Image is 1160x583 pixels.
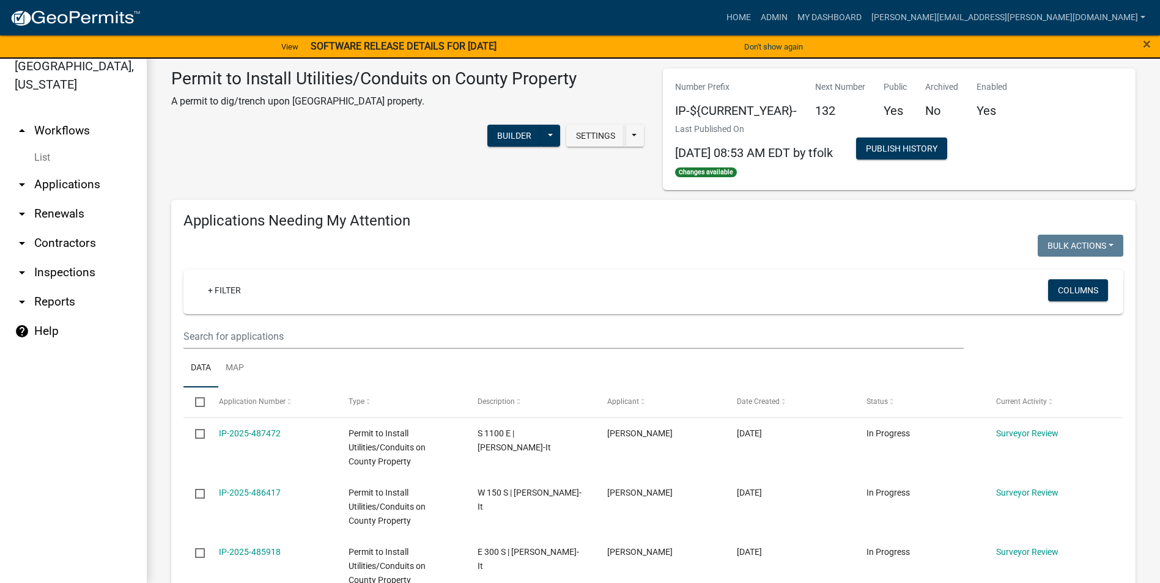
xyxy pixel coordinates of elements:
[607,397,639,406] span: Applicant
[985,387,1114,417] datatable-header-cell: Current Activity
[737,428,762,438] span: 10/03/2025
[336,387,466,417] datatable-header-cell: Type
[866,6,1150,29] a: [PERSON_NAME][EMAIL_ADDRESS][PERSON_NAME][DOMAIN_NAME]
[1038,235,1123,257] button: Bulk Actions
[219,488,281,497] a: IP-2025-486417
[925,81,958,94] p: Archived
[607,488,673,497] span: Justin Suhre
[675,167,737,177] span: Changes available
[815,103,865,118] h5: 132
[607,547,673,557] span: Justin Suhre
[566,125,625,147] button: Settings
[737,547,762,557] span: 09/30/2025
[15,324,29,339] i: help
[977,103,1007,118] h5: Yes
[866,547,910,557] span: In Progress
[183,387,207,417] datatable-header-cell: Select
[925,103,958,118] h5: No
[884,81,907,94] p: Public
[478,488,582,512] span: W 150 S | Berry-It
[675,145,833,160] span: [DATE] 08:53 AM EDT by tfolk
[276,37,303,57] a: View
[675,123,833,136] p: Last Published On
[996,428,1058,438] a: Surveyor Review
[15,207,29,221] i: arrow_drop_down
[737,397,780,406] span: Date Created
[207,387,336,417] datatable-header-cell: Application Number
[866,488,910,497] span: In Progress
[478,547,579,571] span: E 300 S | Berry-It
[198,279,251,301] a: + Filter
[739,37,808,57] button: Don't show again
[977,81,1007,94] p: Enabled
[15,177,29,192] i: arrow_drop_down
[756,6,792,29] a: Admin
[855,387,985,417] datatable-header-cell: Status
[478,428,551,452] span: S 1100 E | Berry-It
[311,40,497,52] strong: SOFTWARE RELEASE DETAILS FOR [DATE]
[815,81,865,94] p: Next Number
[15,236,29,251] i: arrow_drop_down
[478,397,515,406] span: Description
[15,123,29,138] i: arrow_drop_up
[866,428,910,438] span: In Progress
[737,488,762,497] span: 10/01/2025
[15,265,29,280] i: arrow_drop_down
[219,547,281,557] a: IP-2025-485918
[675,81,797,94] p: Number Prefix
[466,387,596,417] datatable-header-cell: Description
[607,428,673,438] span: Justin Suhre
[487,125,541,147] button: Builder
[675,103,797,118] h5: IP-${CURRENT_YEAR}-
[884,103,907,118] h5: Yes
[996,547,1058,557] a: Surveyor Review
[183,212,1123,230] h4: Applications Needing My Attention
[183,349,218,388] a: Data
[349,397,364,406] span: Type
[722,6,756,29] a: Home
[171,68,577,89] h3: Permit to Install Utilities/Conduits on County Property
[349,428,426,466] span: Permit to Install Utilities/Conduits on County Property
[856,137,947,159] button: Publish History
[866,397,888,406] span: Status
[996,488,1058,497] a: Surveyor Review
[349,488,426,526] span: Permit to Install Utilities/Conduits on County Property
[1048,279,1108,301] button: Columns
[792,6,866,29] a: My Dashboard
[171,94,577,109] p: A permit to dig/trench upon [GEOGRAPHIC_DATA] property.
[596,387,725,417] datatable-header-cell: Applicant
[996,397,1047,406] span: Current Activity
[1143,37,1151,51] button: Close
[856,144,947,154] wm-modal-confirm: Workflow Publish History
[725,387,855,417] datatable-header-cell: Date Created
[219,397,286,406] span: Application Number
[183,324,964,349] input: Search for applications
[15,295,29,309] i: arrow_drop_down
[219,428,281,438] a: IP-2025-487472
[218,349,251,388] a: Map
[1143,35,1151,53] span: ×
